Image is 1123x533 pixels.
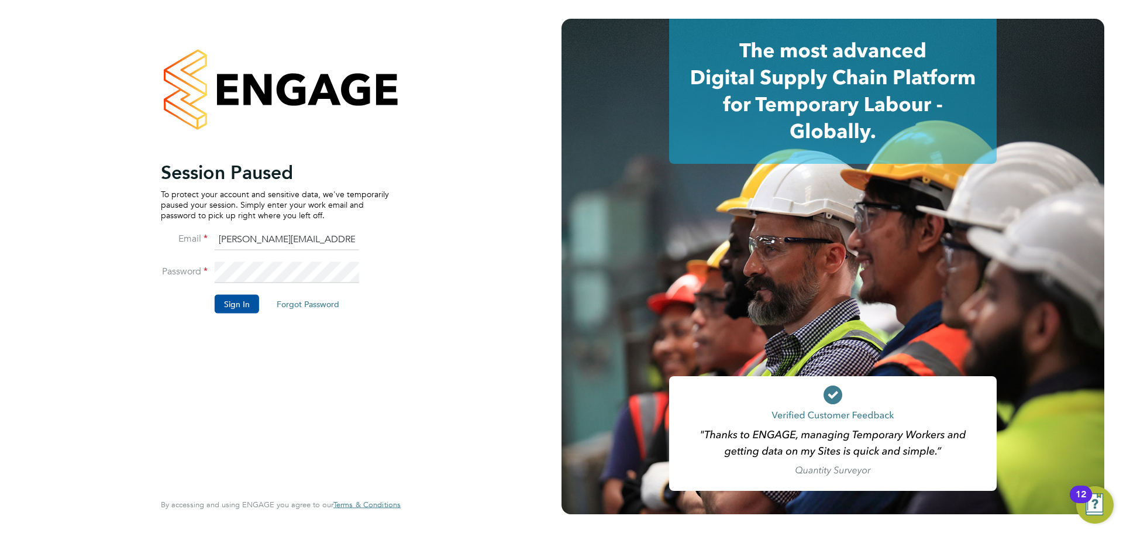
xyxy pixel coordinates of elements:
label: Email [161,232,208,245]
button: Forgot Password [267,294,349,313]
span: Terms & Conditions [333,500,401,510]
label: Password [161,265,208,277]
a: Terms & Conditions [333,500,401,510]
div: 12 [1076,494,1086,510]
button: Sign In [215,294,259,313]
p: To protect your account and sensitive data, we've temporarily paused your session. Simply enter y... [161,188,389,221]
input: Enter your work email... [215,229,359,250]
button: Open Resource Center, 12 new notifications [1076,486,1114,524]
span: By accessing and using ENGAGE you agree to our [161,500,401,510]
h2: Session Paused [161,160,389,184]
